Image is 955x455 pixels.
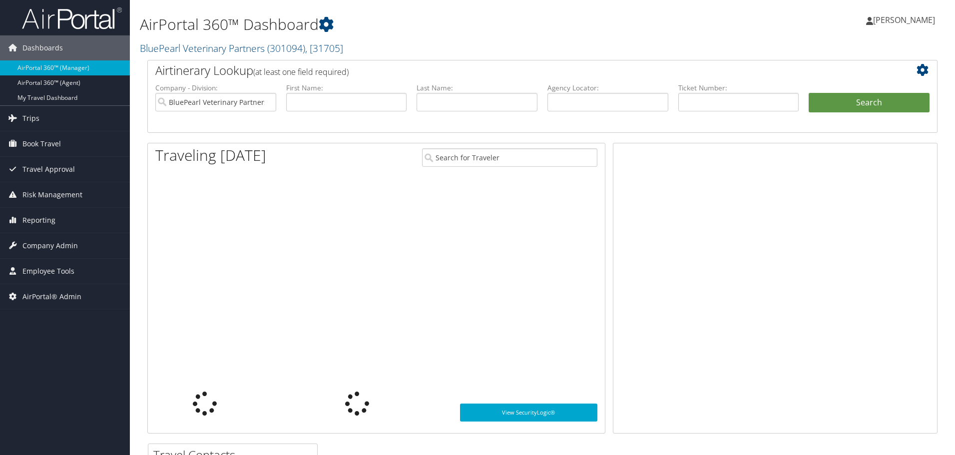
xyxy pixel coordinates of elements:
span: AirPortal® Admin [22,284,81,309]
label: Company - Division: [155,83,276,93]
span: Book Travel [22,131,61,156]
span: Risk Management [22,182,82,207]
span: ( 301094 ) [267,41,305,55]
img: airportal-logo.png [22,6,122,30]
a: [PERSON_NAME] [866,5,945,35]
span: Travel Approval [22,157,75,182]
span: Dashboards [22,35,63,60]
input: Search for Traveler [422,148,597,167]
label: Ticket Number: [678,83,799,93]
a: View SecurityLogic® [460,404,597,422]
span: (at least one field required) [253,66,349,77]
h2: Airtinerary Lookup [155,62,864,79]
span: , [ 31705 ] [305,41,343,55]
button: Search [809,93,930,113]
h1: Traveling [DATE] [155,145,266,166]
span: Reporting [22,208,55,233]
label: Agency Locator: [547,83,668,93]
span: Trips [22,106,39,131]
span: [PERSON_NAME] [873,14,935,25]
span: Company Admin [22,233,78,258]
h1: AirPortal 360™ Dashboard [140,14,677,35]
span: Employee Tools [22,259,74,284]
label: First Name: [286,83,407,93]
a: BluePearl Veterinary Partners [140,41,343,55]
label: Last Name: [417,83,537,93]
